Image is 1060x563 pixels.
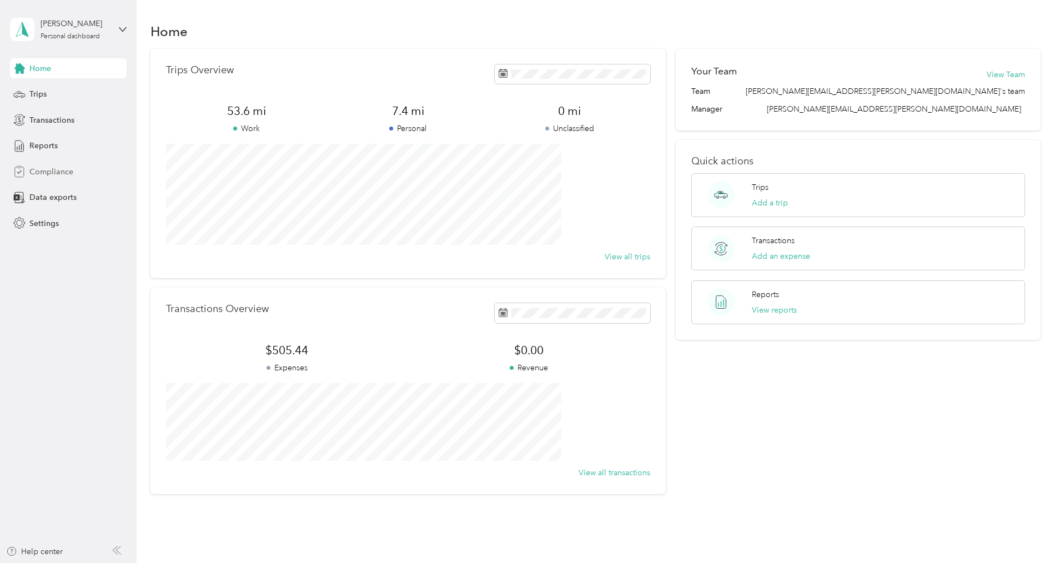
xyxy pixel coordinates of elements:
[691,86,710,97] span: Team
[29,140,58,152] span: Reports
[605,251,650,263] button: View all trips
[29,218,59,229] span: Settings
[752,304,797,316] button: View reports
[408,362,650,374] p: Revenue
[752,235,795,247] p: Transactions
[408,343,650,358] span: $0.00
[6,546,63,557] button: Help center
[328,103,489,119] span: 7.4 mi
[752,289,779,300] p: Reports
[166,343,408,358] span: $505.44
[767,104,1021,114] span: [PERSON_NAME][EMAIL_ADDRESS][PERSON_NAME][DOMAIN_NAME]
[691,64,737,78] h2: Your Team
[150,26,188,37] h1: Home
[752,182,768,193] p: Trips
[166,303,269,315] p: Transactions Overview
[998,501,1060,563] iframe: Everlance-gr Chat Button Frame
[29,88,47,100] span: Trips
[579,467,650,479] button: View all transactions
[746,86,1025,97] span: [PERSON_NAME][EMAIL_ADDRESS][PERSON_NAME][DOMAIN_NAME]'s team
[752,197,788,209] button: Add a trip
[328,123,489,134] p: Personal
[166,362,408,374] p: Expenses
[41,18,110,29] div: [PERSON_NAME]
[691,155,1026,167] p: Quick actions
[691,103,722,115] span: Manager
[752,250,810,262] button: Add an expense
[166,123,328,134] p: Work
[41,33,100,40] div: Personal dashboard
[29,114,74,126] span: Transactions
[166,103,328,119] span: 53.6 mi
[29,192,77,203] span: Data exports
[29,166,73,178] span: Compliance
[489,123,650,134] p: Unclassified
[29,63,51,74] span: Home
[489,103,650,119] span: 0 mi
[987,69,1025,81] button: View Team
[166,64,234,76] p: Trips Overview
